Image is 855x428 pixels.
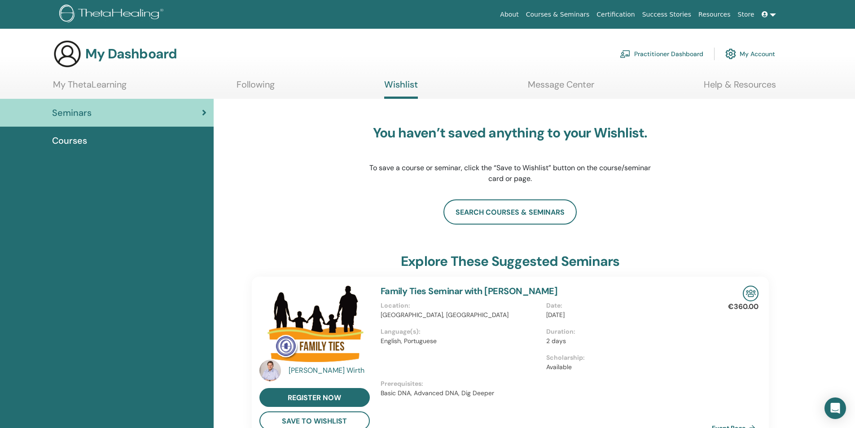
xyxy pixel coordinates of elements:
p: Language(s) : [381,327,541,336]
a: Family Ties Seminar with [PERSON_NAME] [381,285,558,297]
img: logo.png [59,4,167,25]
p: 2 days [546,336,706,346]
a: My ThetaLearning [53,79,127,97]
a: Help & Resources [704,79,776,97]
img: cog.svg [725,46,736,62]
a: Following [237,79,275,97]
p: Date : [546,301,706,310]
p: Duration : [546,327,706,336]
span: Seminars [52,106,92,119]
img: In-Person Seminar [743,286,759,301]
a: Wishlist [384,79,418,99]
p: English, Portuguese [381,336,541,346]
a: Practitioner Dashboard [620,44,703,64]
a: search courses & seminars [443,199,577,225]
p: To save a course or seminar, click the “Save to Wishlist” button on the course/seminar card or page. [369,163,652,184]
h3: explore these suggested seminars [401,253,619,269]
p: Scholarship : [546,353,706,362]
a: Certification [593,6,638,23]
a: Courses & Seminars [522,6,593,23]
h3: You haven’t saved anything to your Wishlist. [369,125,652,141]
a: Resources [695,6,734,23]
a: Store [734,6,758,23]
a: Success Stories [639,6,695,23]
a: About [496,6,522,23]
a: Message Center [528,79,594,97]
p: €360.00 [728,301,759,312]
p: Available [546,362,706,372]
img: generic-user-icon.jpg [53,40,82,68]
p: Basic DNA, Advanced DNA, Dig Deeper [381,388,712,398]
p: Prerequisites : [381,379,712,388]
img: Family Ties Seminar [259,286,370,362]
span: Courses [52,134,87,147]
a: [PERSON_NAME] Wirth [289,365,372,376]
a: register now [259,388,370,407]
h3: My Dashboard [85,46,177,62]
p: [GEOGRAPHIC_DATA], [GEOGRAPHIC_DATA] [381,310,541,320]
img: default.jpg [259,360,281,381]
div: Open Intercom Messenger [824,397,846,419]
img: chalkboard-teacher.svg [620,50,631,58]
span: register now [288,393,341,402]
p: [DATE] [546,310,706,320]
a: My Account [725,44,775,64]
p: Location : [381,301,541,310]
